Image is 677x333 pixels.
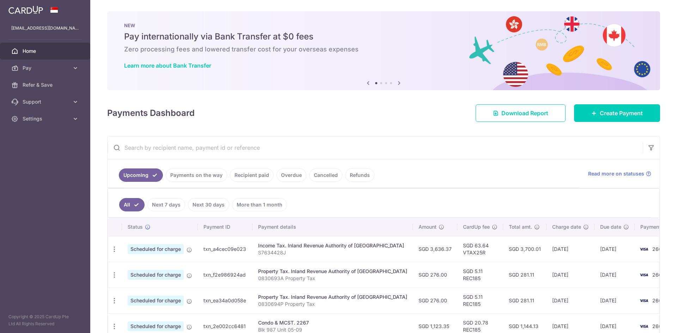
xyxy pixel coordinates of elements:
td: SGD 5.11 REC185 [457,288,503,313]
a: Create Payment [574,104,660,122]
div: Condo & MCST. 2267 [258,319,407,326]
td: SGD 276.00 [413,288,457,313]
span: Pay [23,64,69,72]
span: Scheduled for charge [128,321,184,331]
img: CardUp [8,6,43,14]
td: SGD 276.00 [413,262,457,288]
a: Payments on the way [166,168,227,182]
td: [DATE] [594,288,635,313]
span: 2660 [652,297,665,303]
a: More than 1 month [232,198,287,211]
a: Cancelled [309,168,342,182]
a: Recipient paid [230,168,274,182]
td: [DATE] [594,236,635,262]
a: Next 7 days [147,198,185,211]
td: txn_ea34a0d058e [198,288,252,313]
td: SGD 281.11 [503,262,547,288]
span: Download Report [501,109,548,117]
p: 0830693A Property Tax [258,275,407,282]
p: 0830694P Property Tax [258,301,407,308]
span: Status [128,223,143,230]
div: Property Tax. Inland Revenue Authority of [GEOGRAPHIC_DATA] [258,268,407,275]
h5: Pay internationally via Bank Transfer at $0 fees [124,31,643,42]
p: NEW [124,23,643,28]
span: 2660 [652,323,665,329]
a: Overdue [276,168,306,182]
td: SGD 5.11 REC185 [457,262,503,288]
h6: Zero processing fees and lowered transfer cost for your overseas expenses [124,45,643,54]
a: Refunds [345,168,374,182]
p: [EMAIL_ADDRESS][DOMAIN_NAME] [11,25,79,32]
a: Download Report [476,104,566,122]
a: Next 30 days [188,198,229,211]
span: 2660 [652,272,665,278]
div: Income Tax. Inland Revenue Authority of [GEOGRAPHIC_DATA] [258,242,407,249]
span: Create Payment [600,109,643,117]
span: Read more on statuses [588,170,644,177]
th: Payment details [252,218,413,236]
span: Scheduled for charge [128,296,184,306]
td: SGD 281.11 [503,288,547,313]
td: SGD 3,700.01 [503,236,547,262]
td: txn_f2e986924ad [198,262,252,288]
div: Property Tax. Inland Revenue Authority of [GEOGRAPHIC_DATA] [258,294,407,301]
a: Upcoming [119,168,163,182]
span: CardUp fee [463,223,490,230]
td: [DATE] [547,288,594,313]
input: Search by recipient name, payment id or reference [108,136,643,159]
p: S7634428J [258,249,407,256]
span: Scheduled for charge [128,270,184,280]
img: Bank Card [637,245,651,253]
span: 2660 [652,246,665,252]
td: SGD 63.64 VTAX25R [457,236,503,262]
a: Read more on statuses [588,170,651,177]
span: Scheduled for charge [128,244,184,254]
img: Bank transfer banner [107,11,660,90]
img: Bank Card [637,296,651,305]
img: Bank Card [637,271,651,279]
span: Total amt. [509,223,532,230]
td: [DATE] [547,262,594,288]
span: Support [23,98,69,105]
td: [DATE] [594,262,635,288]
span: Due date [600,223,621,230]
span: Settings [23,115,69,122]
a: All [119,198,145,211]
a: Learn more about Bank Transfer [124,62,211,69]
span: Refer & Save [23,81,69,88]
img: Bank Card [637,322,651,331]
h4: Payments Dashboard [107,107,195,119]
td: [DATE] [547,236,594,262]
span: Home [23,48,69,55]
td: txn_a4cec09e023 [198,236,252,262]
td: SGD 3,636.37 [413,236,457,262]
th: Payment ID [198,218,252,236]
span: Charge date [552,223,581,230]
span: Amount [419,223,437,230]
